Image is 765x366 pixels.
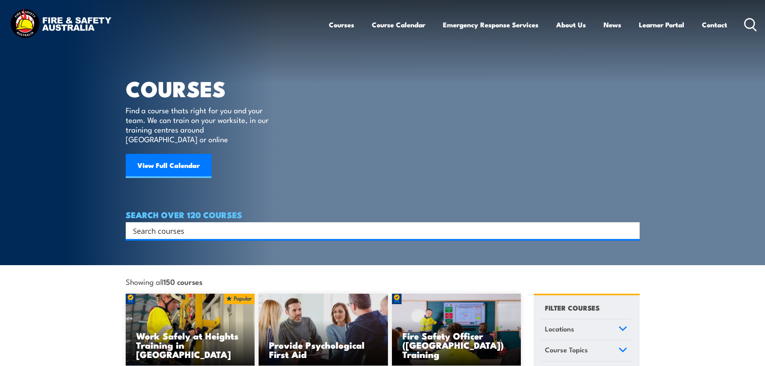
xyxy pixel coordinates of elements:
img: Work Safely at Heights Training (1) [126,294,255,366]
h3: Work Safely at Heights Training in [GEOGRAPHIC_DATA] [136,331,245,359]
h3: Provide Psychological First Aid [269,340,377,359]
a: Course Topics [541,340,631,361]
h4: SEARCH OVER 120 COURSES [126,210,640,219]
span: Showing all [126,277,202,286]
a: Learner Portal [639,14,684,35]
a: Provide Psychological First Aid [259,294,388,366]
h3: Fire Safety Officer ([GEOGRAPHIC_DATA]) Training [402,331,511,359]
a: About Us [556,14,586,35]
img: Mental Health First Aid Training Course from Fire & Safety Australia [259,294,388,366]
p: Find a course thats right for you and your team. We can train on your worksite, in our training c... [126,105,272,144]
a: View Full Calendar [126,154,212,178]
a: Contact [702,14,727,35]
strong: 150 courses [163,276,202,287]
span: Locations [545,323,574,334]
input: Search input [133,225,622,237]
h4: FILTER COURSES [545,302,600,313]
a: Fire Safety Officer ([GEOGRAPHIC_DATA]) Training [392,294,521,366]
a: Courses [329,14,354,35]
button: Search magnifier button [626,225,637,236]
a: Locations [541,319,631,340]
a: Course Calendar [372,14,425,35]
a: News [604,14,621,35]
a: Work Safely at Heights Training in [GEOGRAPHIC_DATA] [126,294,255,366]
form: Search form [135,225,624,236]
h1: COURSES [126,79,280,98]
img: Fire Safety Advisor [392,294,521,366]
span: Course Topics [545,344,588,355]
a: Emergency Response Services [443,14,539,35]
